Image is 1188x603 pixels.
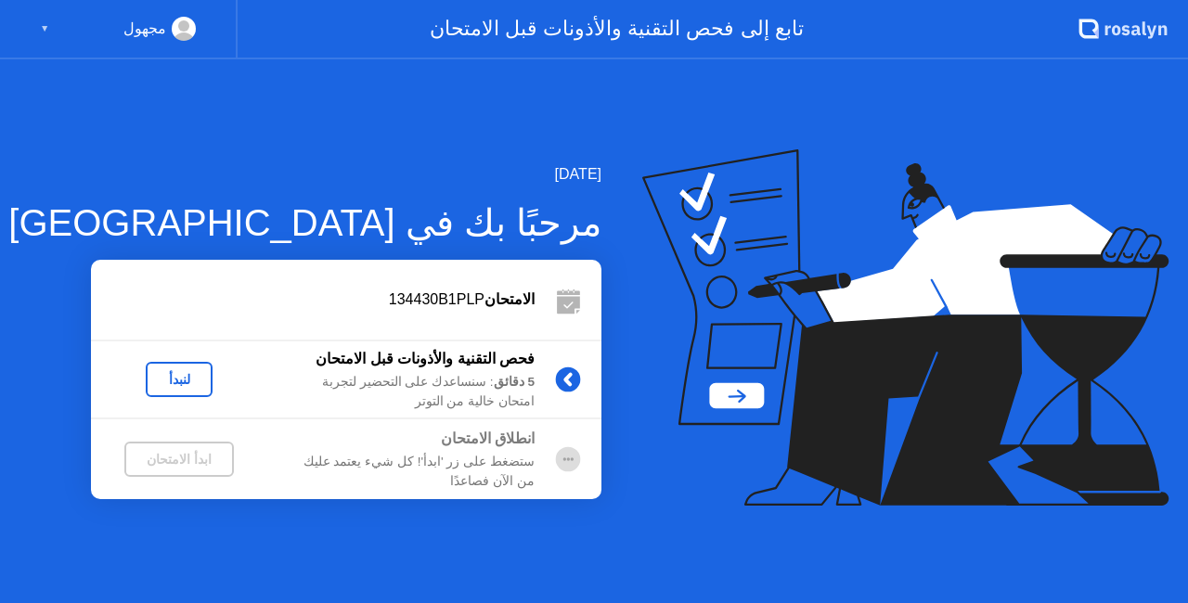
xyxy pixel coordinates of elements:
div: ستضغط على زر 'ابدأ'! كل شيء يعتمد عليك من الآن فصاعدًا [267,453,535,491]
div: 134430B1PLP [91,289,535,311]
div: لنبدأ [153,372,205,387]
b: فحص التقنية والأذونات قبل الامتحان [316,351,535,366]
div: ابدأ الامتحان [132,452,226,467]
b: 5 دقائق [494,375,535,389]
div: مرحبًا بك في [GEOGRAPHIC_DATA] [8,195,601,250]
b: انطلاق الامتحان [441,430,535,446]
button: لنبدأ [146,362,213,397]
b: الامتحان [484,291,535,307]
div: ▼ [40,17,49,41]
div: : سنساعدك على التحضير لتجربة امتحان خالية من التوتر [267,373,535,411]
button: ابدأ الامتحان [124,442,234,477]
div: مجهول [123,17,166,41]
div: [DATE] [8,163,601,186]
